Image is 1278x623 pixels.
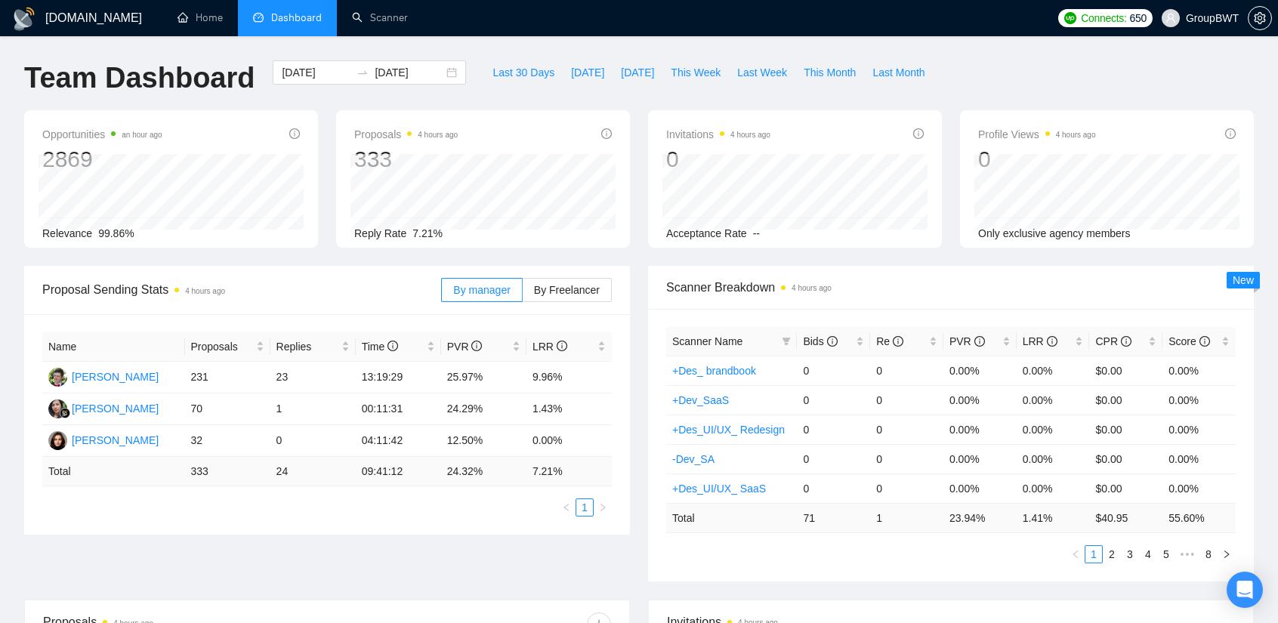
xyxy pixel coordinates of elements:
[42,125,162,143] span: Opportunities
[779,330,794,353] span: filter
[24,60,255,96] h1: Team Dashboard
[1089,415,1162,444] td: $0.00
[797,473,870,503] td: 0
[1089,356,1162,385] td: $0.00
[1064,12,1076,24] img: upwork-logo.png
[1095,335,1131,347] span: CPR
[447,341,483,353] span: PVR
[1168,335,1209,347] span: Score
[864,60,933,85] button: Last Month
[563,60,613,85] button: [DATE]
[730,131,770,139] time: 4 hours ago
[98,227,134,239] span: 99.86%
[1248,6,1272,30] button: setting
[870,415,943,444] td: 0
[289,128,300,139] span: info-circle
[471,341,482,351] span: info-circle
[1089,503,1162,532] td: $ 40.95
[943,503,1017,532] td: 23.94 %
[978,145,1096,174] div: 0
[526,457,612,486] td: 7.21 %
[356,393,441,425] td: 00:11:31
[557,341,567,351] span: info-circle
[352,11,408,24] a: searchScanner
[282,64,350,81] input: Start date
[978,227,1131,239] span: Only exclusive agency members
[1067,545,1085,563] button: left
[1017,444,1090,473] td: 0.00%
[1104,546,1120,563] a: 2
[1199,545,1218,563] li: 8
[803,335,837,347] span: Bids
[978,125,1096,143] span: Profile Views
[1085,545,1103,563] li: 1
[1056,131,1096,139] time: 4 hours ago
[672,453,715,465] a: -Dev_SA
[666,145,770,174] div: 0
[253,12,264,23] span: dashboard
[562,503,571,512] span: left
[943,473,1017,503] td: 0.00%
[354,145,458,174] div: 333
[526,393,612,425] td: 1.43%
[1067,545,1085,563] li: Previous Page
[354,125,458,143] span: Proposals
[797,503,870,532] td: 71
[42,227,92,239] span: Relevance
[662,60,729,85] button: This Week
[729,60,795,85] button: Last Week
[753,227,760,239] span: --
[672,394,729,406] a: +Dev_SaaS
[441,362,526,393] td: 25.97%
[1130,10,1147,26] span: 650
[870,356,943,385] td: 0
[441,457,526,486] td: 24.32 %
[1199,336,1210,347] span: info-circle
[441,393,526,425] td: 24.29%
[484,60,563,85] button: Last 30 Days
[557,498,576,517] li: Previous Page
[185,425,270,457] td: 32
[122,131,162,139] time: an hour ago
[12,7,36,31] img: logo
[42,280,441,299] span: Proposal Sending Stats
[782,337,791,346] span: filter
[185,362,270,393] td: 231
[797,444,870,473] td: 0
[797,356,870,385] td: 0
[526,362,612,393] td: 9.96%
[276,338,338,355] span: Replies
[1081,10,1126,26] span: Connects:
[943,415,1017,444] td: 0.00%
[42,457,185,486] td: Total
[974,336,985,347] span: info-circle
[48,399,67,418] img: SN
[1121,336,1131,347] span: info-circle
[594,498,612,517] li: Next Page
[1122,546,1138,563] a: 3
[913,128,924,139] span: info-circle
[672,335,742,347] span: Scanner Name
[576,499,593,516] a: 1
[795,60,864,85] button: This Month
[949,335,985,347] span: PVR
[356,362,441,393] td: 13:19:29
[666,227,747,239] span: Acceptance Rate
[1089,385,1162,415] td: $0.00
[870,473,943,503] td: 0
[1175,545,1199,563] li: Next 5 Pages
[48,402,159,414] a: SN[PERSON_NAME]
[1158,546,1175,563] a: 5
[1225,128,1236,139] span: info-circle
[1157,545,1175,563] li: 5
[1249,12,1271,24] span: setting
[418,131,458,139] time: 4 hours ago
[672,483,766,495] a: +Des_UI/UX_ SaaS
[42,145,162,174] div: 2869
[943,385,1017,415] td: 0.00%
[872,64,925,81] span: Last Month
[270,393,356,425] td: 1
[576,498,594,517] li: 1
[613,60,662,85] button: [DATE]
[270,362,356,393] td: 23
